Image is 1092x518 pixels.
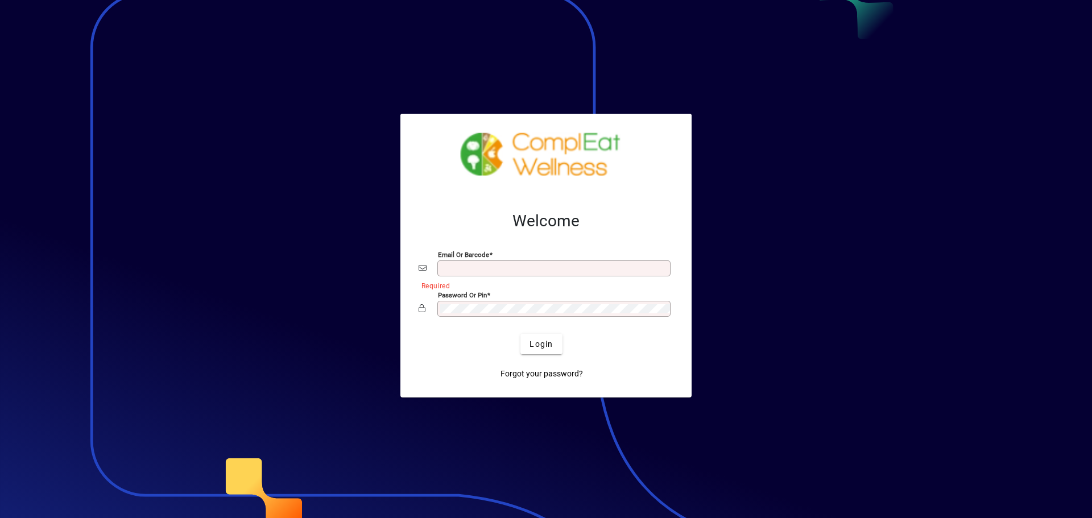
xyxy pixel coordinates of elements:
[500,368,583,380] span: Forgot your password?
[520,334,562,354] button: Login
[438,291,487,299] mat-label: Password or Pin
[421,279,664,291] mat-error: Required
[530,338,553,350] span: Login
[419,212,673,231] h2: Welcome
[438,251,489,259] mat-label: Email or Barcode
[496,363,588,384] a: Forgot your password?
